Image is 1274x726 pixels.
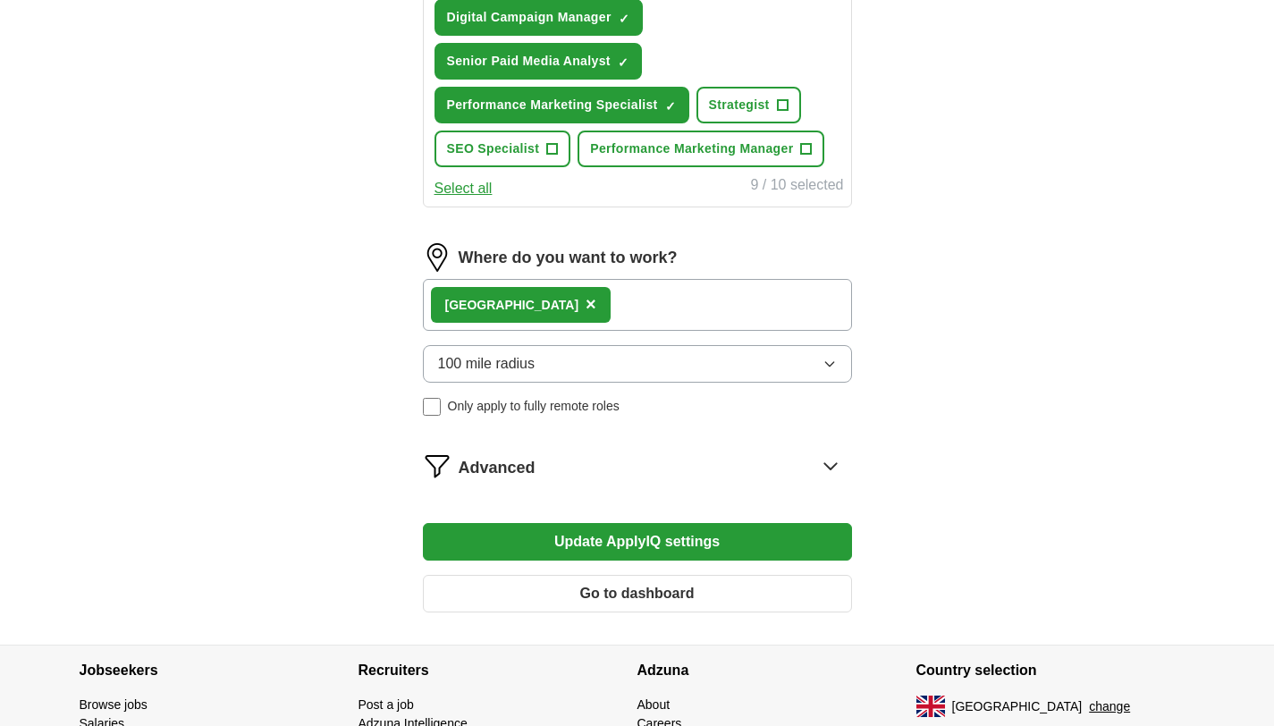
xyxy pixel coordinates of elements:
[619,12,629,26] span: ✓
[448,397,620,416] span: Only apply to fully remote roles
[359,697,414,712] a: Post a job
[435,43,642,80] button: Senior Paid Media Analyst✓
[435,87,689,123] button: Performance Marketing Specialist✓
[447,139,540,158] span: SEO Specialist
[447,52,611,71] span: Senior Paid Media Analyst
[447,8,612,27] span: Digital Campaign Manager
[750,174,843,199] div: 9 / 10 selected
[435,131,571,167] button: SEO Specialist
[665,99,676,114] span: ✓
[586,291,596,318] button: ×
[423,398,441,416] input: Only apply to fully remote roles
[423,243,451,272] img: location.png
[447,96,658,114] span: Performance Marketing Specialist
[916,646,1195,696] h4: Country selection
[435,178,493,199] button: Select all
[423,523,852,561] button: Update ApplyIQ settings
[438,353,536,375] span: 100 mile radius
[637,697,671,712] a: About
[423,345,852,383] button: 100 mile radius
[618,55,629,70] span: ✓
[590,139,793,158] span: Performance Marketing Manager
[80,697,148,712] a: Browse jobs
[578,131,824,167] button: Performance Marketing Manager
[696,87,801,123] button: Strategist
[952,697,1083,716] span: [GEOGRAPHIC_DATA]
[586,294,596,314] span: ×
[445,296,579,315] div: [GEOGRAPHIC_DATA]
[1089,697,1130,716] button: change
[916,696,945,717] img: UK flag
[423,452,451,480] img: filter
[459,456,536,480] span: Advanced
[423,575,852,612] button: Go to dashboard
[459,246,678,270] label: Where do you want to work?
[709,96,770,114] span: Strategist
